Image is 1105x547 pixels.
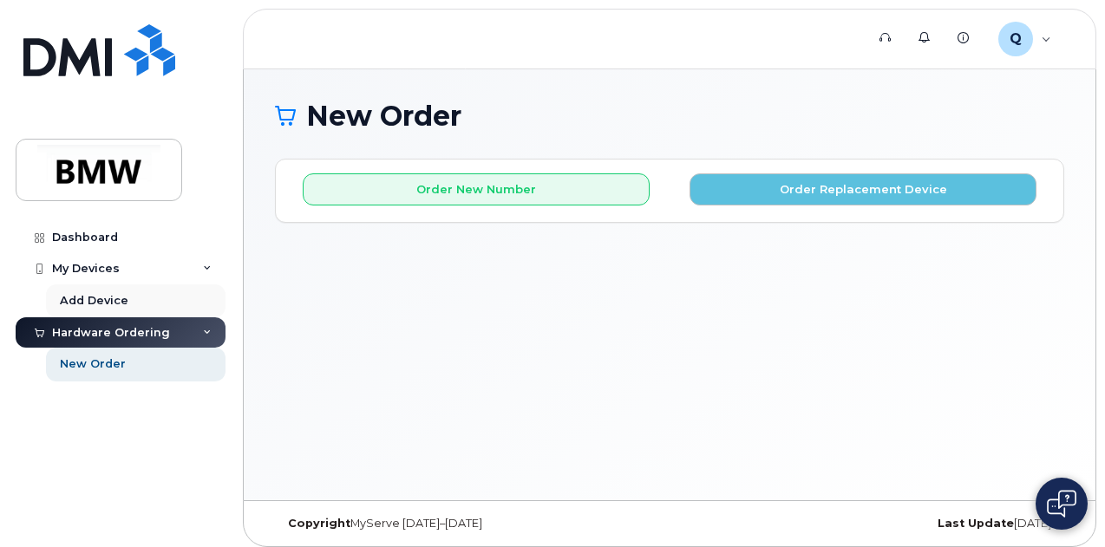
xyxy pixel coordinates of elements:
[275,101,1064,131] h1: New Order
[1047,490,1076,518] img: Open chat
[801,517,1064,531] div: [DATE]
[288,517,350,530] strong: Copyright
[303,173,650,205] button: Order New Number
[690,173,1036,205] button: Order Replacement Device
[938,517,1014,530] strong: Last Update
[275,517,538,531] div: MyServe [DATE]–[DATE]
